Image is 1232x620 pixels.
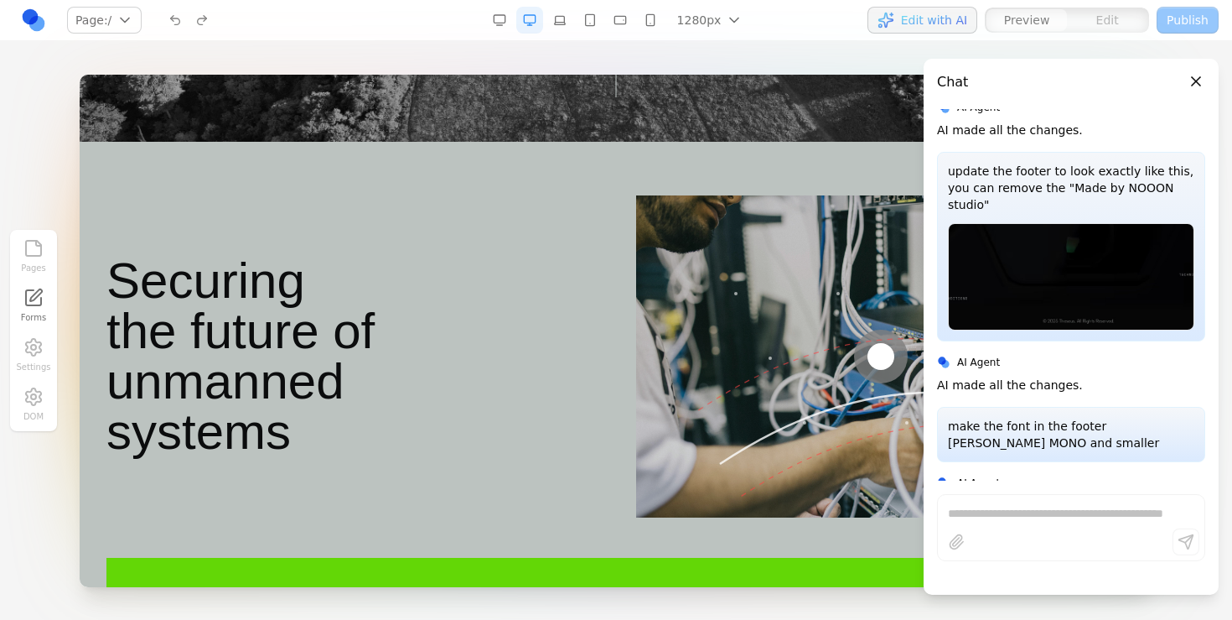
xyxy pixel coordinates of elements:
button: 1280px [667,7,753,34]
button: Page:/ [67,7,142,34]
p: AI made all the changes. [937,122,1083,138]
div: AI Agent [937,355,1205,370]
div: AI Agent [937,476,1205,491]
button: Tablet [577,7,603,34]
a: Forms [15,284,52,327]
button: Laptop [546,7,573,34]
h3: Chat [937,72,968,92]
button: Edit with AI [867,7,977,34]
button: Mobile Landscape [607,7,634,34]
p: make the font in the footer [PERSON_NAME] MONO and smaller [948,418,1194,451]
span: Edit with AI [901,12,967,29]
iframe: Preview [80,75,1152,587]
button: Desktop Wide [486,7,513,34]
img: Attachment [948,223,1194,331]
p: AI made all the changes. [937,377,1083,393]
button: Desktop [516,7,543,34]
p: Theseus' Micro Visual Positioning System (VPS) empowers drones to operate in environments where G... [54,510,523,554]
p: Our cutting-edge technology unlocks new capabilities, allowing operators to carry out missions ov... [550,510,1019,597]
p: update the footer to look exactly like this, you can remove the "Made by NOOON studio" [948,163,1194,213]
button: Mobile [637,7,664,34]
button: Close panel [1187,72,1205,91]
